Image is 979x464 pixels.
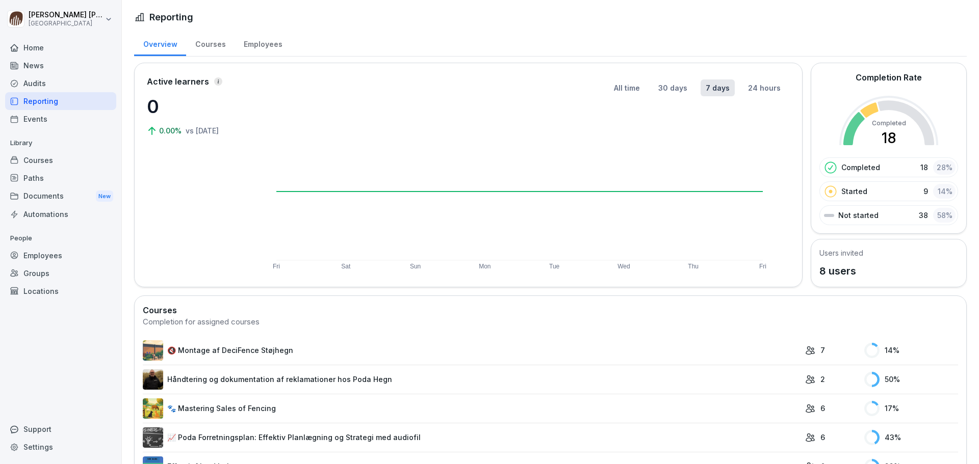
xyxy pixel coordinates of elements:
[856,71,922,84] h2: Completion Rate
[838,210,879,221] p: Not started
[841,162,880,173] p: Completed
[609,79,645,96] button: All time
[549,263,560,270] text: Tue
[143,316,958,328] div: Completion for assigned courses
[864,343,958,358] div: 14 %
[5,420,116,438] div: Support
[410,263,421,270] text: Sun
[819,248,863,258] h5: Users invited
[5,187,116,206] a: DocumentsNew
[617,263,630,270] text: Wed
[5,282,116,300] a: Locations
[29,11,103,19] p: [PERSON_NAME] [PERSON_NAME]
[143,340,800,361] a: 🔇 Montage af DeciFence Støjhegn
[5,264,116,282] a: Groups
[701,79,735,96] button: 7 days
[759,263,766,270] text: Fri
[159,125,184,136] p: 0.00%
[5,135,116,151] p: Library
[920,162,928,173] p: 18
[147,75,209,88] p: Active learners
[186,30,235,56] a: Courses
[235,30,291,56] a: Employees
[841,186,867,197] p: Started
[933,184,956,199] div: 14 %
[933,208,956,223] div: 58 %
[820,374,825,385] p: 2
[143,398,800,419] a: 🐾 Mastering Sales of Fencing
[143,398,163,419] img: kxi8va3mi4rps8i66op2yw5d.png
[143,340,163,361] img: thgb2mx0bhcepjhojq3x82qb.png
[134,30,186,56] a: Overview
[5,92,116,110] a: Reporting
[820,432,825,443] p: 6
[923,186,928,197] p: 9
[5,230,116,247] p: People
[919,210,928,221] p: 38
[143,427,800,448] a: 📈 Poda Forretningsplan: Effektiv Planlægning og Strategi med audiofil
[820,403,825,414] p: 6
[864,430,958,445] div: 43 %
[186,125,219,136] p: vs [DATE]
[653,79,692,96] button: 30 days
[143,369,163,390] img: uxym994ipj0t40gzzyaaynqf.png
[688,263,699,270] text: Thu
[5,169,116,187] a: Paths
[5,205,116,223] a: Automations
[273,263,280,270] text: Fri
[5,151,116,169] a: Courses
[864,401,958,416] div: 17 %
[5,247,116,264] a: Employees
[5,110,116,128] a: Events
[820,345,825,356] p: 7
[143,369,800,390] a: Håndtering og dokumentation af reklamationer hos Poda Hegn
[479,263,491,270] text: Mon
[5,74,116,92] a: Audits
[5,187,116,206] div: Documents
[5,39,116,57] a: Home
[143,304,958,316] h2: Courses
[341,263,351,270] text: Sat
[29,20,103,27] p: [GEOGRAPHIC_DATA]
[149,10,193,24] h1: Reporting
[743,79,786,96] button: 24 hours
[5,57,116,74] a: News
[96,190,113,202] div: New
[143,427,163,448] img: wy6jvvzx1dplnljbx559lfsf.png
[864,372,958,387] div: 50 %
[819,263,863,279] p: 8 users
[5,438,116,456] a: Settings
[147,93,249,120] p: 0
[933,160,956,175] div: 28 %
